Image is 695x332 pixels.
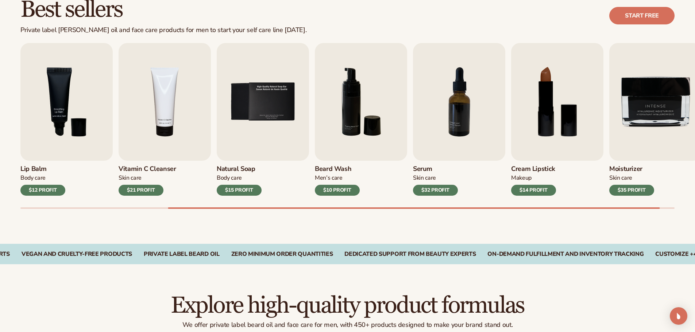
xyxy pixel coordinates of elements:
[315,185,360,196] div: $10 PROFIT
[217,185,262,196] div: $15 PROFIT
[609,165,654,173] h3: Moisturizer
[217,174,262,182] div: Body Care
[20,293,675,318] h2: Explore high-quality product formulas
[231,251,333,258] div: Zero Minimum Order QuantitieS
[487,251,644,258] div: On-Demand Fulfillment and Inventory Tracking
[609,7,675,24] a: Start free
[511,174,556,182] div: Makeup
[144,251,220,258] div: Private Label Beard oil
[413,43,505,196] a: 7 / 9
[119,165,176,173] h3: Vitamin C Cleanser
[315,43,407,196] a: 6 / 9
[413,185,458,196] div: $32 PROFIT
[609,185,654,196] div: $35 PROFIT
[413,165,458,173] h3: Serum
[22,251,132,258] div: Vegan and Cruelty-Free Products
[217,165,262,173] h3: Natural Soap
[119,174,176,182] div: Skin Care
[315,174,360,182] div: Men’s Care
[344,251,476,258] div: Dedicated Support From Beauty Experts
[511,185,556,196] div: $14 PROFIT
[20,43,113,196] a: 3 / 9
[20,321,675,329] p: We offer private label beard oil and face care for men, with 450+ products designed to make your ...
[670,307,687,325] div: Open Intercom Messenger
[315,165,360,173] h3: Beard Wash
[119,43,211,196] a: 4 / 9
[217,43,309,196] a: 5 / 9
[511,43,603,196] a: 8 / 9
[609,174,654,182] div: Skin Care
[511,165,556,173] h3: Cream Lipstick
[119,185,163,196] div: $21 PROFIT
[20,165,65,173] h3: Lip Balm
[20,174,65,182] div: Body Care
[20,185,65,196] div: $12 PROFIT
[413,174,458,182] div: Skin Care
[20,26,306,34] div: Private label [PERSON_NAME] oil and face care products for men to start your self care line [DATE].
